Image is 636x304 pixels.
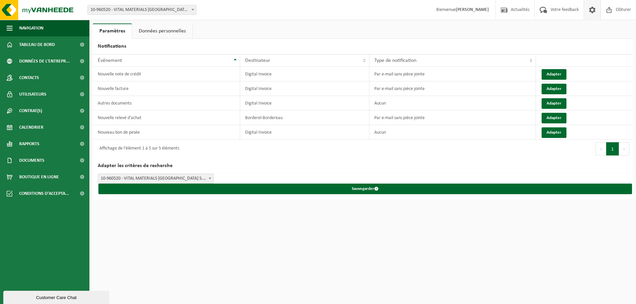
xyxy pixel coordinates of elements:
[542,84,566,94] button: Adapter
[96,143,179,155] div: Affichage de l'élément 1 à 5 sur 5 éléments
[369,110,536,125] td: Par e-mail sans pièce jointe
[619,142,629,155] button: Next
[19,20,43,36] span: Navigation
[456,7,489,12] strong: [PERSON_NAME]
[93,67,240,81] td: Nouvelle note de crédit
[240,96,369,110] td: Digital Invoice
[98,174,214,184] span: 10-960520 - VITAL MATERIALS BELGIUM S.A. - TILLY
[98,184,632,194] button: Sauvegarder
[19,36,55,53] span: Tableau de bord
[369,125,536,140] td: Aucun
[369,67,536,81] td: Par e-mail sans pièce jointe
[93,39,633,54] h2: Notifications
[240,67,369,81] td: Digital Invoice
[93,158,633,174] h2: Adapter les critères de recherche
[542,69,566,80] button: Adapter
[240,81,369,96] td: Digital Invoice
[93,23,132,39] a: Paramètres
[369,96,536,110] td: Aucun
[132,23,192,39] a: Données personnelles
[245,58,270,63] span: Destinateur
[19,185,69,202] span: Conditions d'accepta...
[542,127,566,138] button: Adapter
[19,136,39,152] span: Rapports
[93,81,240,96] td: Nouvelle facture
[93,125,240,140] td: Nouveau bon de pesée
[19,169,59,185] span: Boutique en ligne
[98,174,213,183] span: 10-960520 - VITAL MATERIALS BELGIUM S.A. - TILLY
[3,289,111,304] iframe: chat widget
[19,152,44,169] span: Documents
[19,103,42,119] span: Contrat(s)
[87,5,196,15] span: 10-960520 - VITAL MATERIALS BELGIUM S.A. - TILLY
[19,119,43,136] span: Calendrier
[93,96,240,110] td: Autres documents
[606,142,619,155] button: 1
[19,53,70,69] span: Données de l'entrepr...
[596,142,606,155] button: Previous
[240,125,369,140] td: Digital Invoice
[240,110,369,125] td: Borderel-Bordereau
[369,81,536,96] td: Par e-mail sans pièce jointe
[19,69,39,86] span: Contacts
[374,58,416,63] span: Type de notification
[88,5,196,15] span: 10-960520 - VITAL MATERIALS BELGIUM S.A. - TILLY
[98,58,122,63] span: Événement
[542,98,566,109] button: Adapter
[19,86,46,103] span: Utilisateurs
[93,110,240,125] td: Nouvelle relevé d'achat
[542,113,566,123] button: Adapter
